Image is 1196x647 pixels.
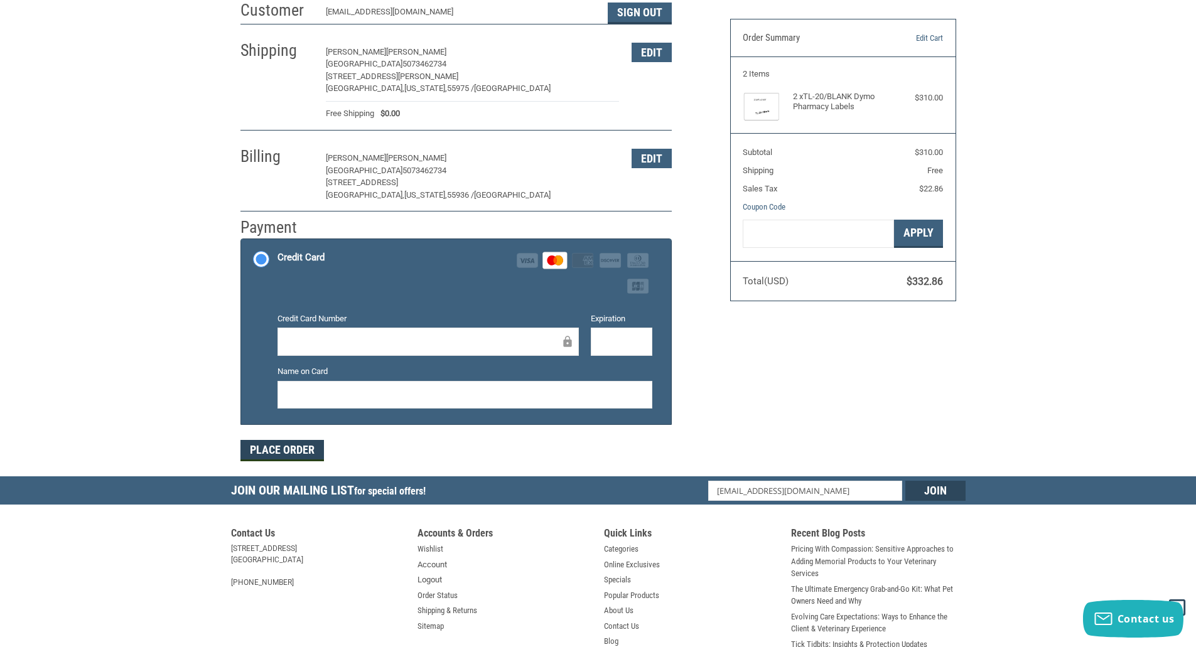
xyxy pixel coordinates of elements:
[791,583,966,607] a: The Ultimate Emergency Grab-and-Go Kit: What Pet Owners Need and Why
[354,485,426,497] span: for special offers!
[879,32,943,45] a: Edit Cart
[919,184,943,193] span: $22.86
[402,59,446,68] span: 5073462734
[326,83,404,93] span: [GEOGRAPHIC_DATA],
[632,43,672,62] button: Edit
[743,32,879,45] h3: Order Summary
[240,40,314,61] h2: Shipping
[231,476,432,508] h5: Join Our Mailing List
[905,481,966,501] input: Join
[404,83,447,93] span: [US_STATE],
[604,574,631,586] a: Specials
[418,574,442,586] a: Logout
[474,190,551,200] span: [GEOGRAPHIC_DATA]
[240,440,324,461] button: Place Order
[1083,600,1183,638] button: Contact us
[326,153,386,163] span: [PERSON_NAME]
[231,527,406,543] h5: Contact Us
[632,149,672,168] button: Edit
[402,166,446,175] span: 5073462734
[708,481,902,501] input: Email
[907,275,943,287] span: $332.86
[447,83,474,93] span: 55975 /
[231,543,406,588] address: [STREET_ADDRESS] [GEOGRAPHIC_DATA] [PHONE_NUMBER]
[418,559,447,571] a: Account
[277,313,579,325] label: Credit Card Number
[791,527,966,543] h5: Recent Blog Posts
[604,543,638,555] a: Categories
[418,604,477,617] a: Shipping & Returns
[240,146,314,167] h2: Billing
[604,527,778,543] h5: Quick Links
[418,543,443,555] a: Wishlist
[893,92,943,104] div: $310.00
[404,190,447,200] span: [US_STATE],
[927,166,943,175] span: Free
[743,275,789,287] span: Total (USD)
[743,69,943,79] h3: 2 Items
[1118,612,1175,626] span: Contact us
[418,527,592,543] h5: Accounts & Orders
[386,153,446,163] span: [PERSON_NAME]
[793,92,890,112] h4: 2 x TL-20/BLANK Dymo Pharmacy Labels
[277,247,325,268] div: Credit Card
[604,604,633,617] a: About Us
[743,184,777,193] span: Sales Tax
[277,365,652,378] label: Name on Card
[418,589,458,602] a: Order Status
[791,611,966,635] a: Evolving Care Expectations: Ways to Enhance the Client & Veterinary Experience
[326,166,402,175] span: [GEOGRAPHIC_DATA]
[915,147,943,157] span: $310.00
[591,313,652,325] label: Expiration
[743,220,894,248] input: Gift Certificate or Coupon Code
[743,166,773,175] span: Shipping
[447,190,474,200] span: 55936 /
[386,47,446,56] span: [PERSON_NAME]
[743,202,785,211] a: Coupon Code
[326,59,402,68] span: [GEOGRAPHIC_DATA]
[326,190,404,200] span: [GEOGRAPHIC_DATA],
[474,83,551,93] span: [GEOGRAPHIC_DATA]
[326,6,595,24] div: [EMAIL_ADDRESS][DOMAIN_NAME]
[604,620,639,633] a: Contact Us
[326,47,386,56] span: [PERSON_NAME]
[326,178,398,187] span: [STREET_ADDRESS]
[791,543,966,580] a: Pricing With Compassion: Sensitive Approaches to Adding Memorial Products to Your Veterinary Serv...
[608,3,672,24] button: Sign Out
[326,72,458,81] span: [STREET_ADDRESS][PERSON_NAME]
[240,217,314,238] h2: Payment
[418,620,444,633] a: Sitemap
[894,220,943,248] button: Apply
[374,107,400,120] span: $0.00
[326,107,374,120] span: Free Shipping
[604,589,659,602] a: Popular Products
[604,559,660,571] a: Online Exclusives
[743,147,772,157] span: Subtotal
